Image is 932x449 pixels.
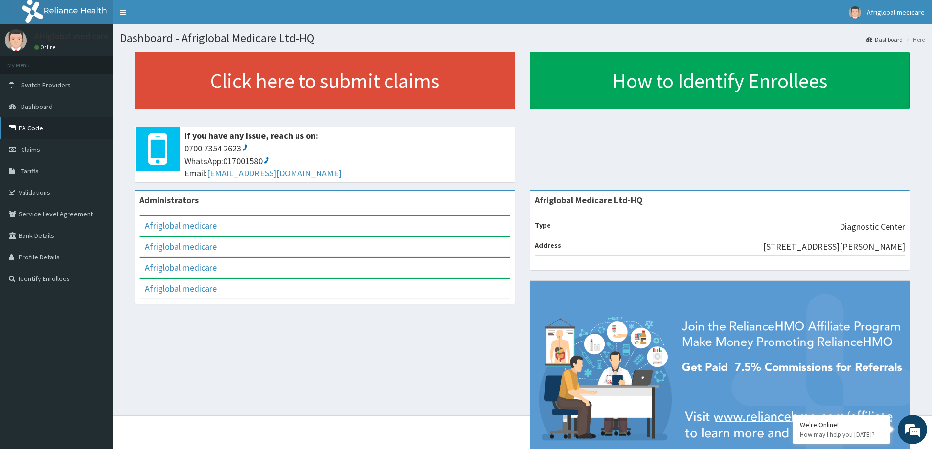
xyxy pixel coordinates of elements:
b: Address [535,241,561,250]
ctc: Call 017001580 with Linkus Desktop Client [223,155,270,167]
span: Claims [21,145,40,154]
a: Online [34,44,58,51]
b: Type [535,221,551,230]
a: Afriglobal medicare [145,262,217,273]
ctcspan: 017001580 [223,155,263,167]
b: Administrators [139,194,199,206]
a: Click here to submit claims [135,52,515,109]
b: If you have any issue, reach us on: [184,130,318,141]
a: Afriglobal medicare [145,283,217,294]
p: Afriglobal medicare [34,32,109,41]
a: Afriglobal medicare [145,241,217,252]
span: Afriglobal medicare [867,8,925,17]
h1: Dashboard - Afriglobal Medicare Ltd-HQ [120,32,925,44]
span: Switch Providers [21,81,71,89]
li: Here [904,35,925,43]
span: Dashboard [21,102,53,111]
ctc: Call 0700 7354 2623 with Linkus Desktop Client [184,143,248,154]
span: Tariffs [21,167,39,175]
p: [STREET_ADDRESS][PERSON_NAME] [763,240,905,253]
a: Dashboard [866,35,903,43]
img: User Image [5,29,27,51]
a: Afriglobal medicare [145,220,217,231]
strong: Afriglobal Medicare Ltd-HQ [535,194,643,206]
ctcspan: 0700 7354 2623 [184,143,241,154]
div: We're Online! [800,420,883,429]
img: User Image [849,6,861,19]
p: How may I help you today? [800,430,883,439]
p: Diagnostic Center [840,220,905,233]
a: How to Identify Enrollees [530,52,910,109]
span: WhatsApp: Email: [184,142,510,180]
a: [EMAIL_ADDRESS][DOMAIN_NAME] [207,168,341,179]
